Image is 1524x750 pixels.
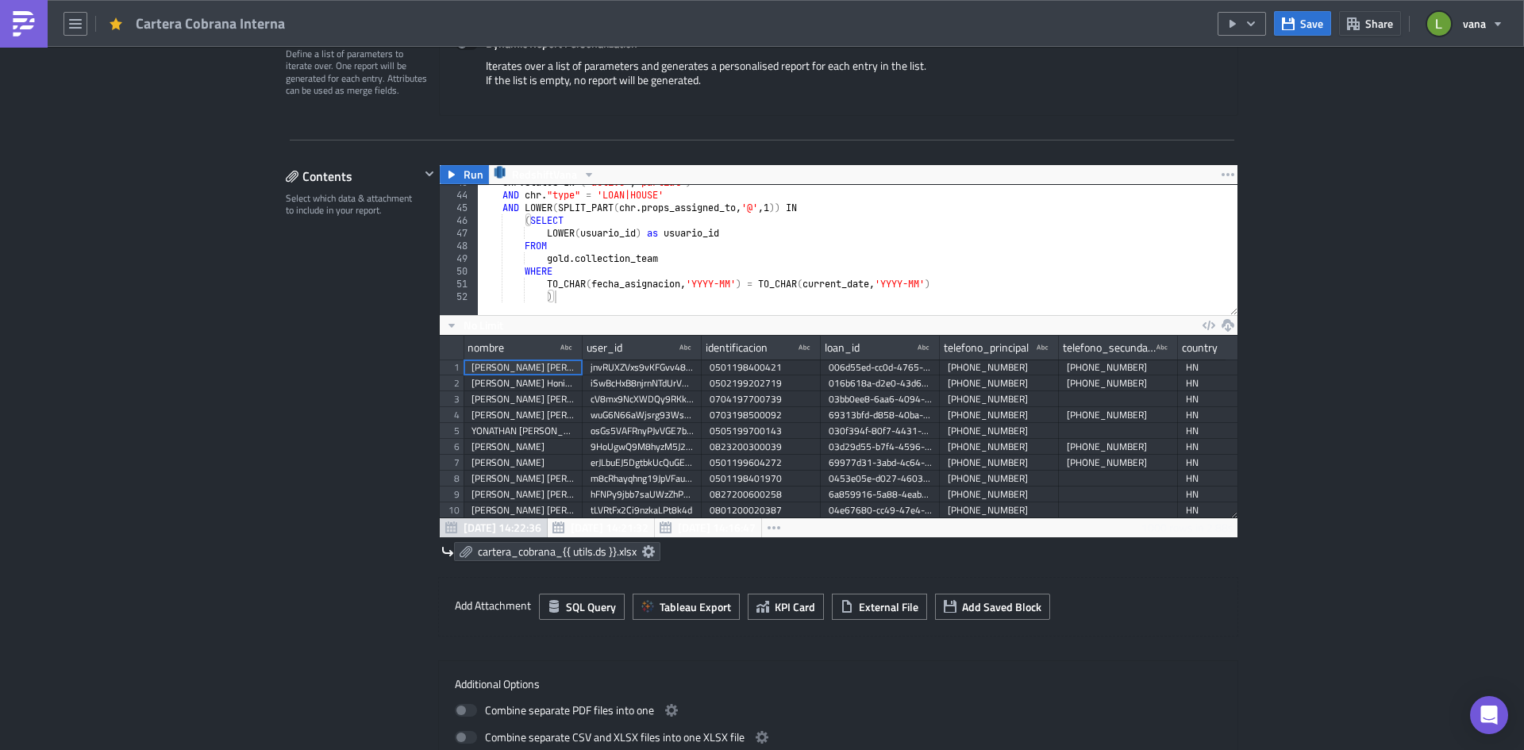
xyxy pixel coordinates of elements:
div: [PERSON_NAME] Honith [PERSON_NAME] [471,375,575,391]
button: External File [832,594,927,620]
div: HN [1186,455,1289,471]
body: Rich Text Area. Press ALT-0 for help. [6,6,758,19]
div: 0501199604272 [710,455,813,471]
div: YONATHAN [PERSON_NAME] [471,423,575,439]
div: [PHONE_NUMBER] [948,360,1051,375]
div: [PHONE_NUMBER] [948,455,1051,471]
button: Hide content [420,164,439,183]
div: [PHONE_NUMBER] [948,423,1051,439]
button: [DATE] 14:21:32 [547,518,655,537]
div: 0704197700739 [710,391,813,407]
div: telefono_principal [944,336,1029,360]
div: [PHONE_NUMBER] [948,439,1051,455]
button: Share [1339,11,1401,36]
div: Open Intercom Messenger [1470,696,1508,734]
div: 45 [440,202,478,214]
div: 04e67680-cc49-47e4-8f64-77bcfe6ad96d [829,502,932,518]
div: Iterates over a list of parameters and generates a personalised report for each entry in the list... [456,59,1222,99]
div: wuG6N66aWjsrg93WsKgvxP [591,407,694,423]
span: SQL Query [566,598,616,615]
div: hFNPy9jbb7saUWzZhPa2V7 [591,487,694,502]
span: [DATE] 14:16:47 [678,519,756,536]
div: 0823200300039 [710,439,813,455]
div: HN [1186,391,1289,407]
div: 50 [440,265,478,278]
div: 52 [440,290,478,303]
div: identificacion [706,336,768,360]
div: 46 [440,214,478,227]
div: telefono_secundario [1063,336,1156,360]
div: iSwBcHxB8njrnNTdUrVAqG [591,375,694,391]
div: HN [1186,423,1289,439]
span: [DATE] 14:22:36 [464,519,541,536]
div: HN [1186,407,1289,423]
span: cartera_cobrana_{{ utils.ds }}.xlsx [478,544,637,559]
div: jnvRUXZVxs9vKFGvv481pP [591,360,694,375]
div: [PHONE_NUMBER] [1067,375,1170,391]
div: 0453e05e-d027-4603-9d7f-e56de825126c [829,471,932,487]
img: PushMetrics [11,11,37,37]
div: HN [1186,487,1289,502]
div: [PERSON_NAME] [PERSON_NAME] [471,502,575,518]
div: [PHONE_NUMBER] [948,407,1051,423]
div: [PERSON_NAME] [PERSON_NAME] [471,391,575,407]
div: HN [1186,360,1289,375]
div: user_id [587,336,622,360]
div: 49 [440,252,478,265]
span: KPI Card [775,598,815,615]
span: [DATE] 14:21:32 [571,519,648,536]
div: Contents [286,164,420,188]
div: [PHONE_NUMBER] [948,471,1051,487]
span: Share [1365,15,1393,32]
span: No Limit [464,317,503,333]
div: cV8mx9NcXWDQy9RKk5yGCs [591,391,694,407]
div: erJLbuEJ5DgtbkUcQuGERD [591,455,694,471]
div: [PHONE_NUMBER] [1067,407,1170,423]
div: country [1182,336,1218,360]
div: 0827200600258 [710,487,813,502]
div: [PHONE_NUMBER] [1067,439,1170,455]
div: HN [1186,439,1289,455]
span: RedshiftVana [512,165,577,184]
label: Additional Options [455,677,1222,691]
button: [DATE] 14:22:36 [440,518,548,537]
div: [PERSON_NAME] [PERSON_NAME] [471,360,575,375]
p: Comparto cartera activa de cobrana. [6,6,758,19]
span: Save [1300,15,1323,32]
span: Add Saved Block [962,598,1041,615]
button: RedshiftVana [488,165,601,184]
div: 0501198400421 [710,360,813,375]
span: Combine separate CSV and XLSX files into one XLSX file [485,728,745,747]
button: Run [440,165,489,184]
button: KPI Card [748,594,824,620]
div: 03bb0ee8-6aa6-4094-9edb-3fe3f3587713 [829,391,932,407]
button: vana [1418,6,1512,41]
button: Tableau Export [633,594,740,620]
span: Run [464,165,483,184]
img: Avatar [1426,10,1453,37]
div: 03d29d55-b7f4-4596-a3bc-7c299a8fa664 [829,439,932,455]
button: Add Saved Block [935,594,1050,620]
span: vana [1463,15,1486,32]
div: [PHONE_NUMBER] [948,375,1051,391]
button: Save [1274,11,1331,36]
div: osGs5VAFRnyPJvVGE7bR4w [591,423,694,439]
div: tLVRtFx2Ci9nzkaLPt8k4d [591,502,694,518]
div: 0501198401970 [710,471,813,487]
div: [PERSON_NAME] [471,455,575,471]
div: [PERSON_NAME] [PERSON_NAME] [471,407,575,423]
button: SQL Query [539,594,625,620]
div: HN [1186,502,1289,518]
div: [PHONE_NUMBER] [948,502,1051,518]
div: 69313bfd-d858-40ba-8a14-3e96dd03ca44 [829,407,932,423]
div: 016b618a-d2e0-43d6-9320-d756167d750b [829,375,932,391]
div: [PERSON_NAME] [PERSON_NAME] [471,487,575,502]
div: 51 [440,278,478,290]
div: Select which data & attachment to include in your report. [286,192,420,217]
div: [PERSON_NAME] [PERSON_NAME] [471,471,575,487]
div: [PHONE_NUMBER] [948,391,1051,407]
div: 9HoUgwQ9M8hyzM5J2eUSAK [591,439,694,455]
label: Add Attachment [455,594,531,617]
div: [PHONE_NUMBER] [1067,360,1170,375]
span: Cartera Cobrana Interna [136,14,287,33]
